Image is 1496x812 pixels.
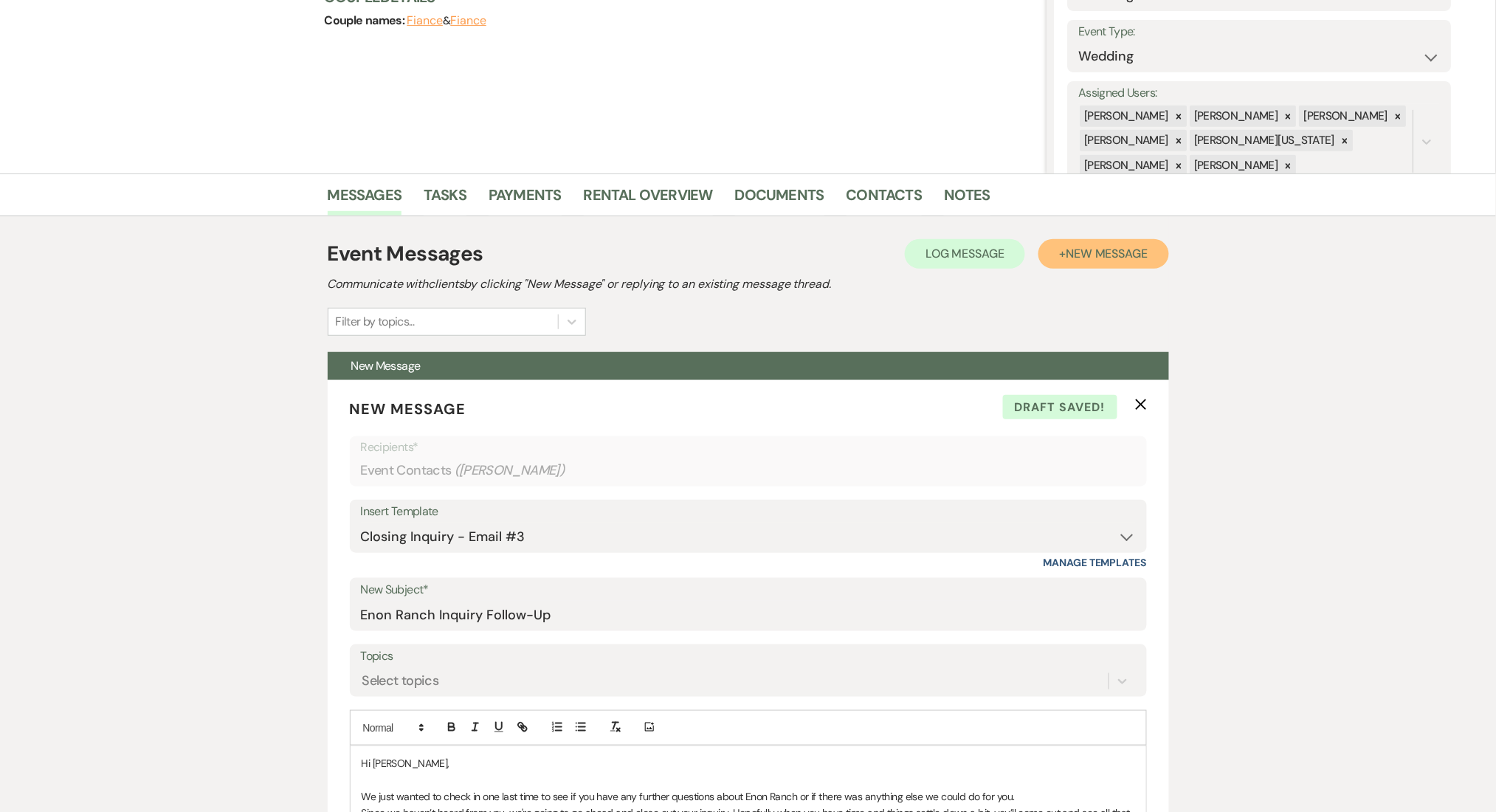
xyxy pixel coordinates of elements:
div: Select topics [362,671,439,691]
div: [PERSON_NAME] [1190,106,1281,127]
div: [PERSON_NAME][US_STATE] [1190,130,1337,151]
button: Fiance [450,15,486,27]
a: Messages [328,183,402,216]
div: Filter by topics... [336,313,415,331]
a: Tasks [424,183,466,216]
button: +New Message [1038,239,1168,269]
div: [PERSON_NAME] [1080,130,1171,151]
div: Insert Template [361,501,1136,523]
h2: Communicate with clients by clicking "New Message" or replying to an existing message thread. [328,275,1169,293]
a: Rental Overview [584,183,713,216]
a: Notes [944,183,990,216]
label: Topics [361,646,1136,667]
span: Draft saved! [1003,395,1117,420]
span: Couple names: [325,13,407,28]
span: New Message [350,399,466,419]
a: Payments [489,183,562,216]
a: Documents [735,183,824,216]
div: [PERSON_NAME] [1080,106,1171,127]
label: New Subject* [361,579,1136,601]
span: New Message [1066,246,1148,261]
label: Assigned Users: [1079,83,1441,104]
button: Log Message [905,239,1025,269]
p: We just wanted to check in one last time to see if you have any further questions about Enon Ranc... [362,788,1135,805]
div: [PERSON_NAME] [1190,155,1281,176]
p: Recipients* [361,438,1136,457]
span: ( [PERSON_NAME] ) [455,461,565,481]
span: New Message [351,358,421,374]
p: Hi [PERSON_NAME], [362,755,1135,771]
h1: Event Messages [328,238,483,269]
div: [PERSON_NAME] [1300,106,1390,127]
label: Event Type: [1079,21,1441,43]
div: [PERSON_NAME] [1080,155,1171,176]
a: Manage Templates [1044,556,1147,569]
a: Contacts [847,183,923,216]
div: Event Contacts [361,456,1136,485]
span: & [407,13,486,28]
span: Log Message [925,246,1004,261]
button: Fiance [407,15,444,27]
